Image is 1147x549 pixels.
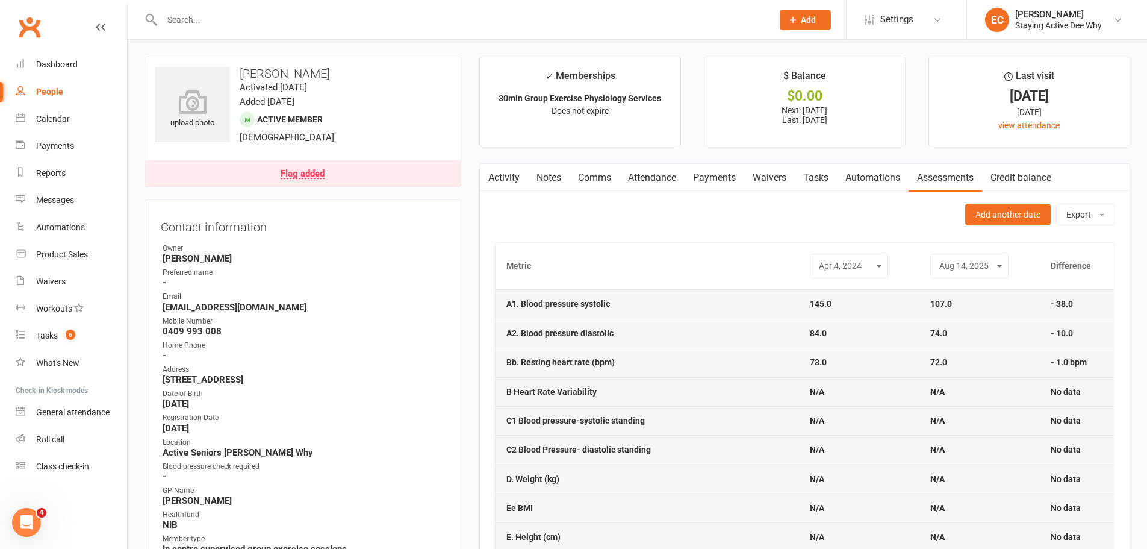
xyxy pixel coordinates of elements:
span: 6 [66,330,75,340]
strong: N/A [930,503,945,513]
a: Credit balance [982,164,1060,192]
div: Owner [163,243,445,254]
a: Clubworx [14,12,45,42]
a: view attendance [998,121,1060,130]
strong: N/A [810,416,824,425]
strong: NIB [163,519,445,530]
strong: B Heart Rate Variability [506,387,597,397]
div: Location [163,437,445,448]
a: Automations [16,214,127,241]
div: $0.00 [715,90,894,102]
a: Workouts [16,295,127,322]
span: Add [801,15,816,25]
strong: A2. Blood pressure diastolic [506,328,614,338]
time: Activated [DATE] [240,82,307,93]
a: Attendance [620,164,685,192]
div: Product Sales [36,249,88,259]
h3: [PERSON_NAME] [155,67,451,80]
div: Calendar [36,114,70,124]
strong: [PERSON_NAME] [163,253,445,264]
strong: - [163,471,445,482]
div: Payments [36,141,74,151]
div: Registration Date [163,412,445,424]
strong: No data [1051,503,1081,513]
p: Next: [DATE] Last: [DATE] [715,105,894,125]
strong: 107.0 [930,299,952,309]
div: EC [985,8,1009,32]
strong: N/A [930,387,945,397]
span: [DEMOGRAPHIC_DATA] [240,132,334,143]
strong: No data [1051,416,1081,425]
a: Notes [528,164,570,192]
div: Last visit [1004,68,1054,90]
div: Waivers [36,277,66,286]
a: Tasks 6 [16,322,127,350]
a: Calendar [16,105,127,133]
a: Waivers [16,268,127,295]
div: What's New [36,358,79,368]
div: Messages [36,195,74,205]
strong: N/A [930,445,945,454]
strong: 74.0 [930,328,947,338]
a: Automations [837,164,909,192]
a: What's New [16,350,127,377]
strong: Ee BMI [506,503,533,513]
strong: No data [1051,532,1081,542]
div: [PERSON_NAME] [1015,9,1102,20]
strong: [DATE] [163,423,445,434]
span: 4 [37,508,46,518]
div: People [36,87,63,96]
div: Flag added [281,169,325,179]
strong: A1. Blood pressure systolic [506,299,610,309]
a: Activity [480,164,528,192]
strong: 84.0 [810,328,827,338]
div: General attendance [36,407,110,417]
time: Added [DATE] [240,96,294,107]
a: Messages [16,187,127,214]
div: Dashboard [36,60,78,69]
div: Home Phone [163,340,445,351]
strong: D. Weight (kg) [506,474,559,484]
button: Add another date [965,204,1051,225]
div: Automations [36,222,85,232]
th: Difference [1040,243,1114,289]
a: Class kiosk mode [16,453,127,480]
strong: - 10.0 [1051,328,1073,338]
div: Memberships [545,68,615,90]
div: GP Name [163,485,445,497]
a: Dashboard [16,51,127,78]
strong: Active Seniors [PERSON_NAME] Why [163,447,445,458]
strong: N/A [810,532,824,542]
div: [DATE] [940,105,1119,119]
strong: N/A [810,445,824,454]
strong: 73.0 [810,357,827,367]
strong: C1 Blood pressure-systolic standing [506,416,645,425]
strong: N/A [810,387,824,397]
strong: 0409 993 008 [163,326,445,337]
span: Settings [880,6,913,33]
iframe: Intercom live chat [12,508,41,537]
strong: [DATE] [163,398,445,409]
div: Healthfund [163,509,445,521]
div: Email [163,291,445,303]
strong: - 38.0 [1051,299,1073,309]
a: Assessments [909,164,982,192]
a: Product Sales [16,241,127,268]
strong: No data [1051,445,1081,454]
strong: 72.0 [930,357,947,367]
strong: [STREET_ADDRESS] [163,374,445,385]
strong: - [163,277,445,288]
strong: [EMAIL_ADDRESS][DOMAIN_NAME] [163,302,445,313]
button: Add [780,10,831,30]
a: Payments [16,133,127,160]
input: Search... [158,11,764,28]
div: Roll call [36,434,64,444]
div: Tasks [36,331,58,340]
div: Preferred name [163,267,445,278]
th: Metric [496,243,799,289]
strong: C2 Blood Pressure- diastolic standing [506,445,651,454]
a: Payments [685,164,744,192]
div: upload photo [155,90,230,130]
button: Export [1056,204,1114,225]
strong: No data [1051,474,1081,484]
